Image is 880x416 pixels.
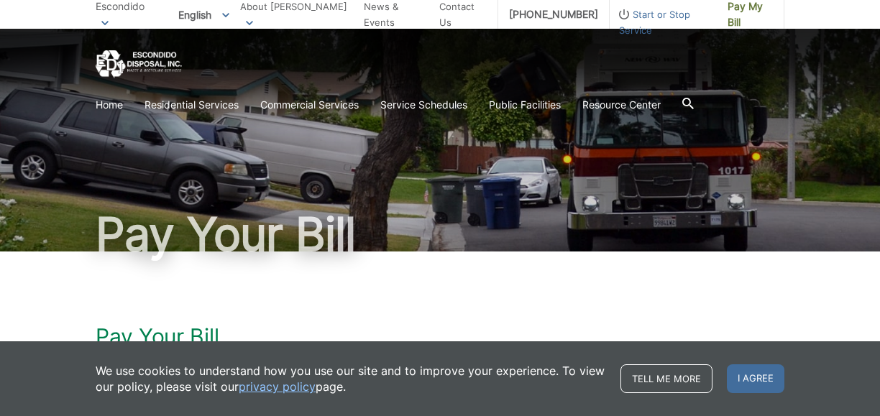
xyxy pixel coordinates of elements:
h1: Pay Your Bill [96,211,784,257]
a: Home [96,97,123,113]
span: I agree [727,364,784,393]
a: privacy policy [239,379,316,394]
span: English [168,3,240,27]
a: Resource Center [582,97,661,113]
a: Service Schedules [380,97,467,113]
a: Tell me more [620,364,712,393]
h1: Pay Your Bill [96,323,784,349]
a: Residential Services [145,97,239,113]
a: Public Facilities [489,97,561,113]
p: We use cookies to understand how you use our site and to improve your experience. To view our pol... [96,363,606,394]
a: Commercial Services [260,97,359,113]
a: EDCD logo. Return to the homepage. [96,50,182,78]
